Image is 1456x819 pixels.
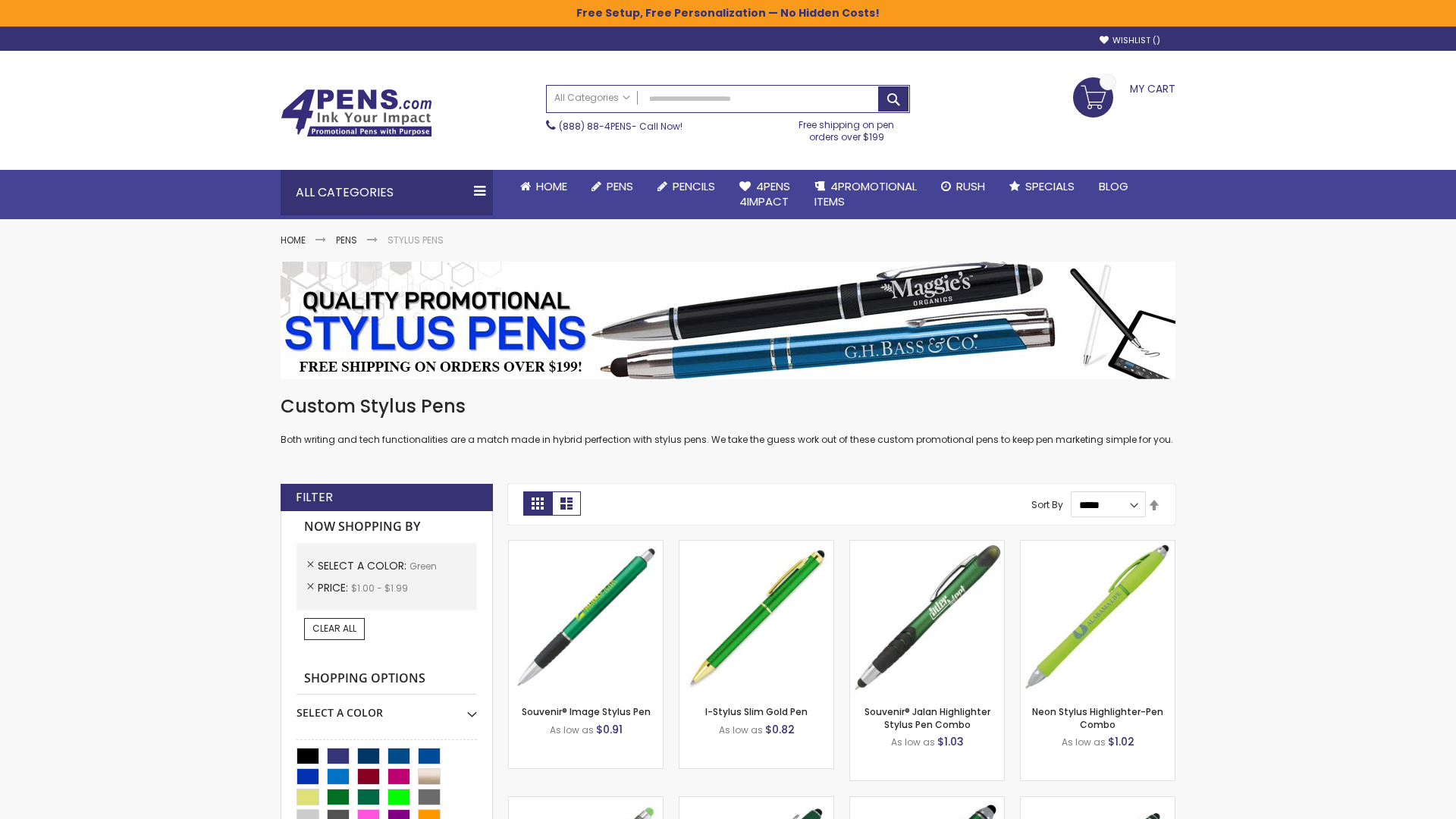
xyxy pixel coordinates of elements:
[579,170,645,203] a: Pens
[727,170,802,219] a: 4Pens4impact
[1108,734,1134,749] span: $1.02
[297,695,477,720] div: Select A Color
[281,262,1175,379] img: Stylus Pens
[304,618,365,639] a: Clear All
[281,89,432,137] img: 4Pens Custom Pens and Promotional Products
[1087,170,1141,203] a: Blog
[536,178,567,194] span: Home
[559,120,682,133] span: - Call Now!
[336,234,357,246] a: Pens
[705,705,808,718] a: I-Stylus Slim Gold Pen
[607,178,633,194] span: Pens
[1021,540,1175,553] a: Neon Stylus Highlighter-Pen Combo-Green
[1062,736,1106,748] span: As low as
[1021,796,1175,809] a: Colter Stylus Twist Metal Pen-Green
[1099,178,1128,194] span: Blog
[679,541,833,695] img: I-Stylus Slim Gold-Green
[509,541,663,695] img: Souvenir® Image Stylus Pen-Green
[719,723,763,736] span: As low as
[956,178,985,194] span: Rush
[673,178,715,194] span: Pencils
[783,113,911,143] div: Free shipping on pen orders over $199
[409,560,437,573] span: Green
[281,394,1175,419] h1: Custom Stylus Pens
[554,92,630,104] span: All Categories
[937,734,964,749] span: $1.03
[388,234,444,246] strong: Stylus Pens
[1031,498,1063,511] label: Sort By
[1100,35,1160,46] a: Wishlist
[523,491,552,516] strong: Grid
[645,170,727,203] a: Pencils
[351,582,408,595] span: $1.00 - $1.99
[297,511,477,543] strong: Now Shopping by
[312,622,356,635] span: Clear All
[679,796,833,809] a: Custom Soft Touch® Metal Pens with Stylus-Green
[550,723,594,736] span: As low as
[864,705,990,730] a: Souvenir® Jalan Highlighter Stylus Pen Combo
[1025,178,1075,194] span: Specials
[522,705,651,718] a: Souvenir® Image Stylus Pen
[596,722,623,737] span: $0.91
[765,722,795,737] span: $0.82
[509,796,663,809] a: Islander Softy Gel with Stylus - ColorJet Imprint-Green
[850,541,1004,695] img: Souvenir® Jalan Highlighter Stylus Pen Combo-Green
[508,170,579,203] a: Home
[281,394,1175,447] div: Both writing and tech functionalities are a match made in hybrid perfection with stylus pens. We ...
[297,663,477,695] strong: Shopping Options
[281,170,493,215] div: All Categories
[509,540,663,553] a: Souvenir® Image Stylus Pen-Green
[850,796,1004,809] a: Kyra Pen with Stylus and Flashlight-Green
[891,736,935,748] span: As low as
[547,86,638,111] a: All Categories
[559,120,632,133] a: (888) 88-4PENS
[850,540,1004,553] a: Souvenir® Jalan Highlighter Stylus Pen Combo-Green
[1032,705,1163,730] a: Neon Stylus Highlighter-Pen Combo
[296,489,333,506] strong: Filter
[814,178,917,209] span: 4PROMOTIONAL ITEMS
[679,540,833,553] a: I-Stylus Slim Gold-Green
[802,170,929,219] a: 4PROMOTIONALITEMS
[739,178,790,209] span: 4Pens 4impact
[281,234,306,246] a: Home
[1021,541,1175,695] img: Neon Stylus Highlighter-Pen Combo-Green
[318,558,409,573] span: Select A Color
[997,170,1087,203] a: Specials
[929,170,997,203] a: Rush
[318,580,351,595] span: Price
